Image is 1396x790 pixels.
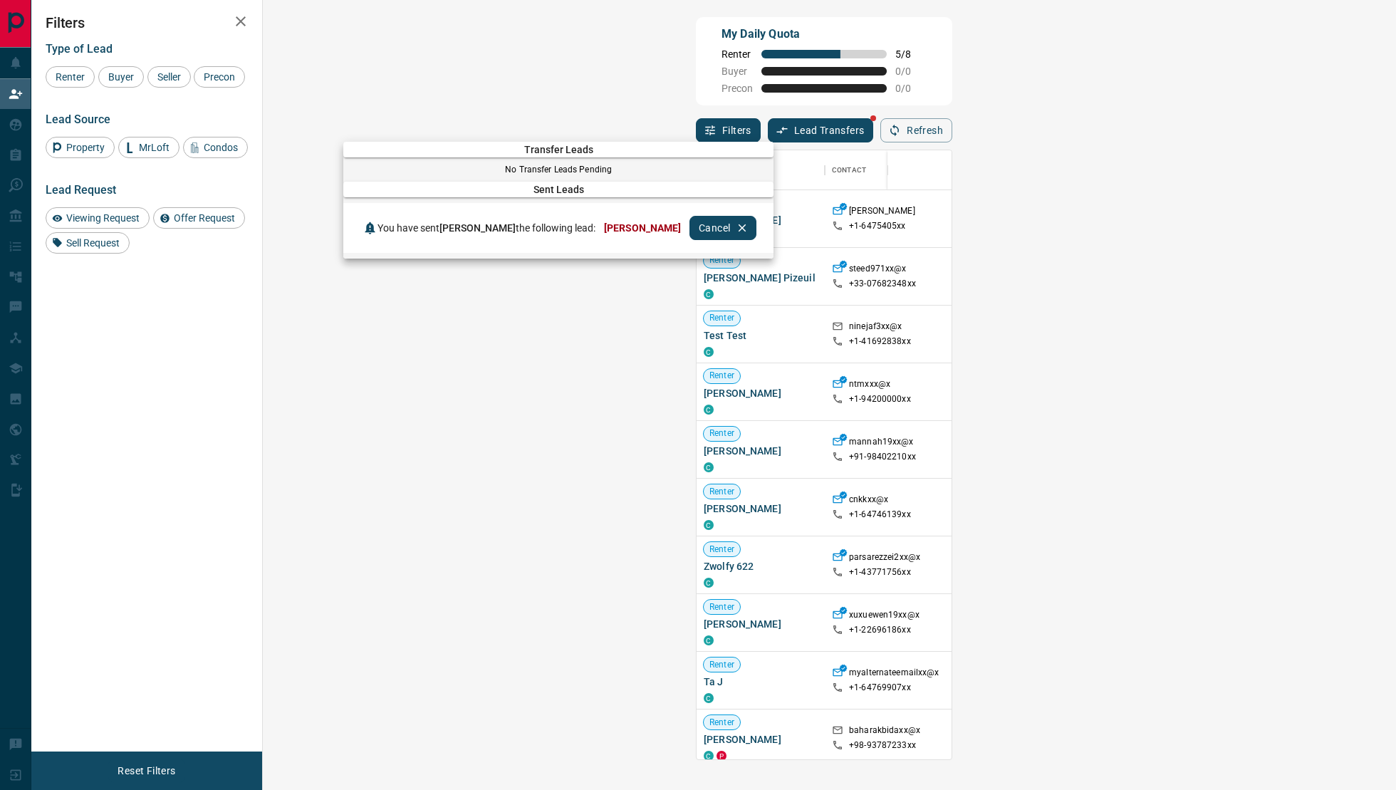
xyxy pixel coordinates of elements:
span: Sent Leads [343,184,773,195]
span: [PERSON_NAME] [439,222,516,234]
span: [PERSON_NAME] [604,222,681,234]
button: Cancel [689,216,756,240]
span: You have sent the following lead: [377,222,595,234]
span: Transfer Leads [343,144,773,155]
p: No Transfer Leads Pending [343,163,773,176]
